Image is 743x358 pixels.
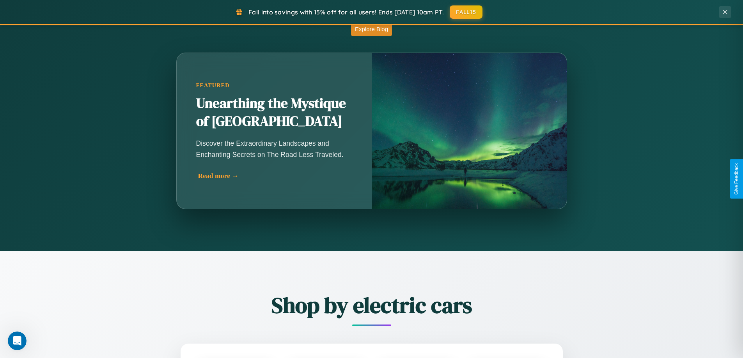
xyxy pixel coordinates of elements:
h2: Shop by electric cars [138,290,606,320]
button: Explore Blog [351,22,392,36]
div: Give Feedback [734,163,739,195]
div: Featured [196,82,352,89]
iframe: Intercom live chat [8,332,27,350]
span: Fall into savings with 15% off for all users! Ends [DATE] 10am PT. [248,8,444,16]
button: FALL15 [450,5,482,19]
p: Discover the Extraordinary Landscapes and Enchanting Secrets on The Road Less Traveled. [196,138,352,160]
h2: Unearthing the Mystique of [GEOGRAPHIC_DATA] [196,95,352,131]
div: Read more → [198,172,354,180]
